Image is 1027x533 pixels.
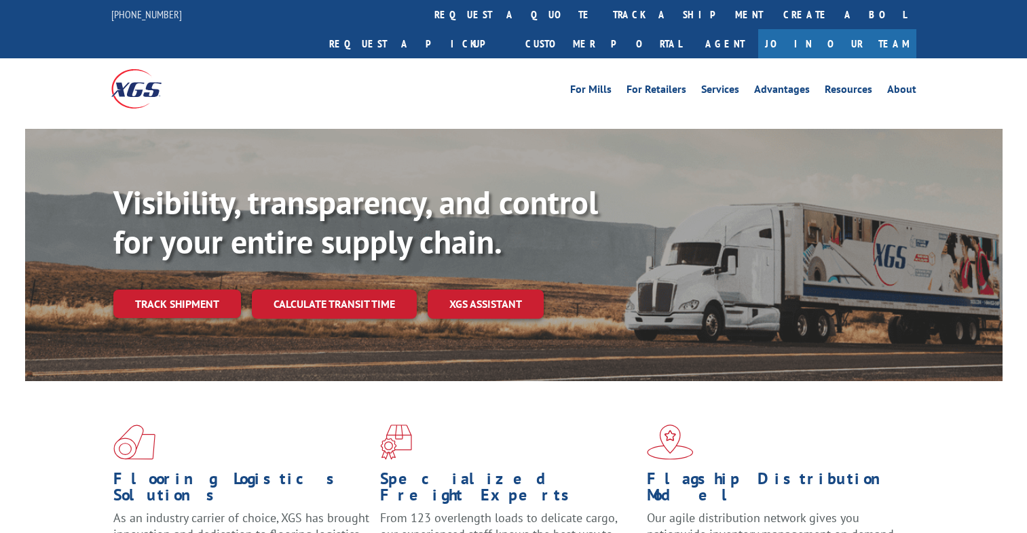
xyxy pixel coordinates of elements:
h1: Flagship Distribution Model [647,471,903,510]
h1: Flooring Logistics Solutions [113,471,370,510]
h1: Specialized Freight Experts [380,471,637,510]
a: Services [701,84,739,99]
a: [PHONE_NUMBER] [111,7,182,21]
a: Calculate transit time [252,290,417,319]
img: xgs-icon-total-supply-chain-intelligence-red [113,425,155,460]
a: XGS ASSISTANT [428,290,544,319]
a: Advantages [754,84,810,99]
b: Visibility, transparency, and control for your entire supply chain. [113,181,598,262]
a: Join Our Team [758,29,916,58]
img: xgs-icon-flagship-distribution-model-red [647,425,694,460]
a: For Mills [570,84,612,99]
a: Request a pickup [319,29,515,58]
a: Resources [825,84,872,99]
a: Customer Portal [515,29,692,58]
a: About [887,84,916,99]
a: For Retailers [627,84,686,99]
a: Agent [692,29,758,58]
img: xgs-icon-focused-on-flooring-red [380,425,412,460]
a: Track shipment [113,290,241,318]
